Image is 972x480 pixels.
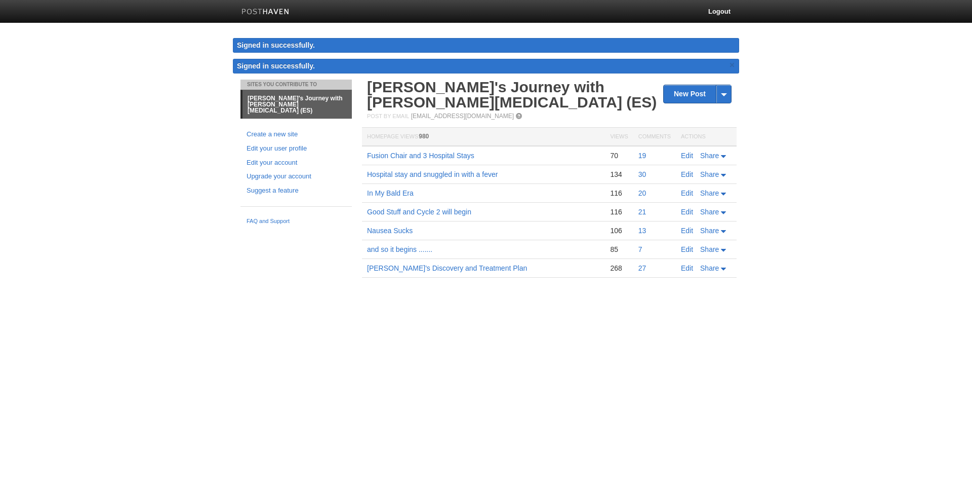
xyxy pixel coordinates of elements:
span: Post by Email [367,113,409,119]
span: 980 [419,133,429,140]
a: Fusion Chair and 3 Hospital Stays [367,152,474,160]
div: 106 [610,226,628,235]
th: Actions [676,128,737,146]
a: × [727,59,737,71]
a: Edit your account [247,158,346,168]
a: Edit [681,227,693,235]
a: FAQ and Support [247,217,346,226]
span: Share [700,170,719,178]
a: Create a new site [247,129,346,140]
a: [EMAIL_ADDRESS][DOMAIN_NAME] [411,113,514,120]
th: Comments [633,128,676,146]
a: 30 [638,170,646,178]
a: and so it begins ....... [367,245,432,253]
span: Share [700,208,719,216]
a: Edit [681,245,693,253]
a: [PERSON_NAME]'s Discovery and Treatment Plan [367,264,527,272]
a: New Post [664,85,731,103]
li: Sites You Contribute To [240,80,352,90]
a: Edit your user profile [247,143,346,154]
a: 21 [638,208,646,216]
a: Edit [681,208,693,216]
div: 116 [610,207,628,216]
div: 268 [610,264,628,273]
span: Share [700,227,719,235]
span: Signed in successfully. [237,62,315,70]
a: 20 [638,189,646,197]
div: Signed in successfully. [233,38,739,53]
a: 27 [638,264,646,272]
a: Edit [681,152,693,160]
a: Upgrade your account [247,171,346,182]
th: Views [605,128,633,146]
a: Edit [681,264,693,272]
div: 85 [610,245,628,254]
div: 134 [610,170,628,179]
a: 7 [638,245,642,253]
a: In My Bald Era [367,189,414,197]
a: 19 [638,152,646,160]
th: Homepage Views [362,128,605,146]
a: Nausea Sucks [367,227,413,235]
span: Share [700,264,719,272]
a: [PERSON_NAME]'s Journey with [PERSON_NAME][MEDICAL_DATA] (ES) [367,79,657,110]
a: Good Stuff and Cycle 2 will begin [367,208,471,216]
span: Share [700,245,719,253]
div: 70 [610,151,628,160]
span: Share [700,189,719,197]
span: Share [700,152,719,160]
a: [PERSON_NAME]'s Journey with [PERSON_NAME][MEDICAL_DATA] (ES) [242,90,352,119]
a: 13 [638,227,646,235]
a: Suggest a feature [247,186,346,196]
a: Hospital stay and snuggled in with a fever [367,170,498,178]
div: 116 [610,189,628,198]
a: Edit [681,189,693,197]
img: Posthaven-bar [241,9,290,16]
a: Edit [681,170,693,178]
